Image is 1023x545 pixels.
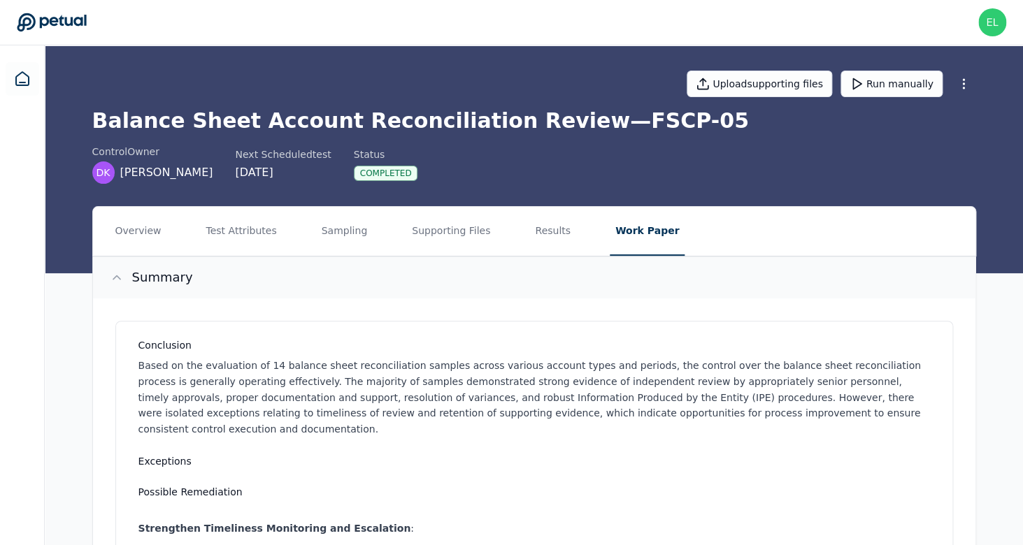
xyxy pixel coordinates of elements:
[687,71,832,97] button: Uploadsupporting files
[93,256,975,298] button: Summary
[529,207,576,256] button: Results
[17,13,87,32] a: Go to Dashboard
[354,147,418,161] div: Status
[92,145,213,159] div: control Owner
[132,268,193,287] span: Summary
[978,8,1006,36] img: eliot+reddit@petual.ai
[406,207,496,256] button: Supporting Files
[138,523,411,534] strong: Strengthen Timeliness Monitoring and Escalation
[96,166,110,180] span: DK
[354,166,418,181] div: Completed
[93,207,975,256] nav: Tabs
[951,71,976,96] button: More Options
[138,485,936,499] h3: Possible Remediation
[6,62,39,96] a: Dashboard
[110,207,167,256] button: Overview
[316,207,373,256] button: Sampling
[138,454,936,468] h3: Exceptions
[840,71,943,97] button: Run manually
[610,207,685,256] button: Work Paper
[235,164,331,181] div: [DATE]
[200,207,282,256] button: Test Attributes
[138,338,936,352] h3: Conclusion
[120,164,213,181] span: [PERSON_NAME]
[235,147,331,161] div: Next Scheduled test
[138,358,936,437] p: Based on the evaluation of 14 balance sheet reconciliation samples across various account types a...
[92,108,976,133] h1: Balance Sheet Account Reconciliation Review — FSCP-05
